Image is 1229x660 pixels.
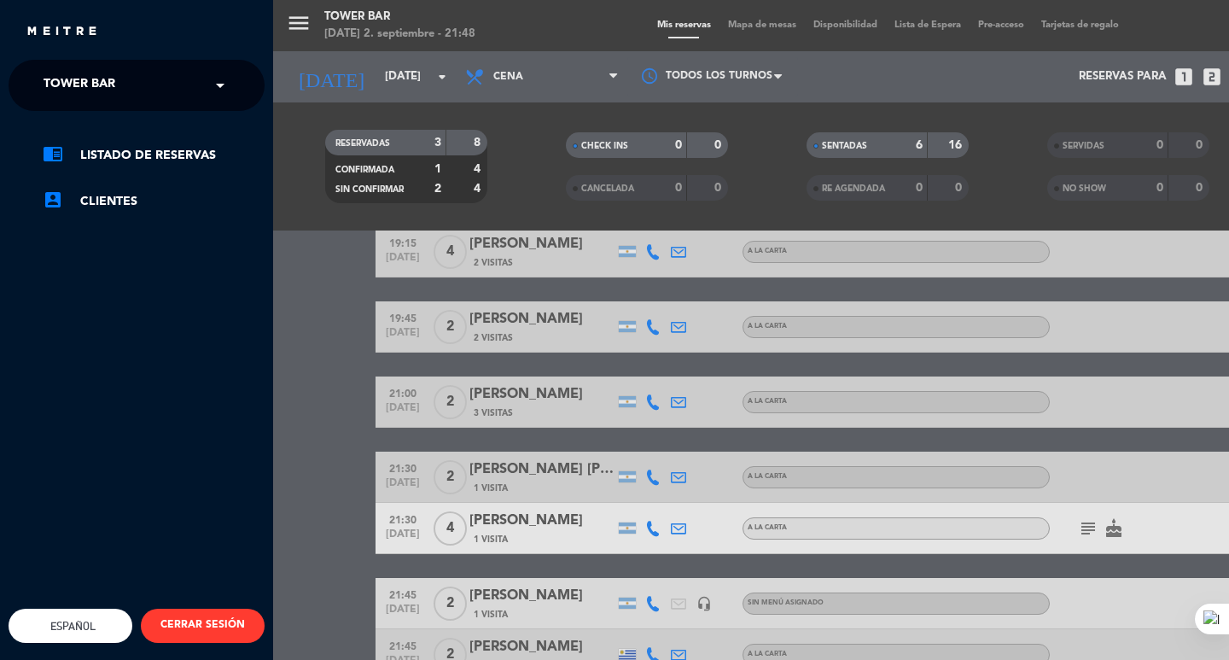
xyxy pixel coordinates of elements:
a: chrome_reader_modeListado de Reservas [43,145,265,166]
i: account_box [43,190,63,210]
span: Tower Bar [44,67,115,103]
a: account_boxClientes [43,191,265,212]
img: MEITRE [26,26,98,38]
span: Español [46,620,96,633]
i: chrome_reader_mode [43,143,63,164]
button: CERRAR SESIÓN [141,609,265,643]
